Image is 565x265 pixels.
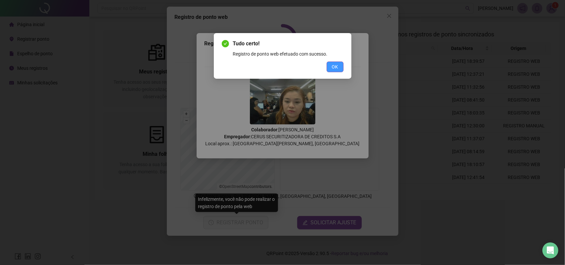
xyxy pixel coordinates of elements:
[332,63,338,70] span: OK
[233,40,344,48] span: Tudo certo!
[542,243,558,258] div: Open Intercom Messenger
[327,62,344,72] button: OK
[222,40,229,47] span: check-circle
[233,50,344,58] div: Registro de ponto web efetuado com sucesso.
